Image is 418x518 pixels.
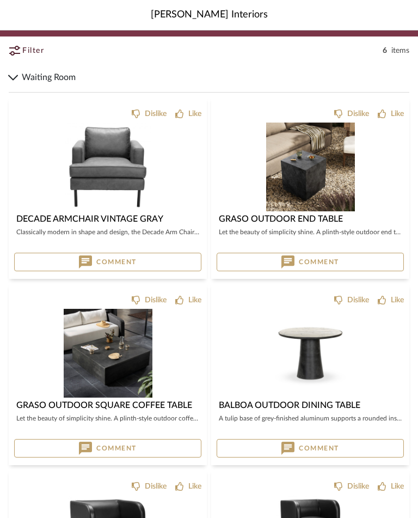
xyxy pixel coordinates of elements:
span: Filter [22,45,44,57]
div: Dislike [347,481,369,492]
span: [PERSON_NAME] Interiors [151,8,268,22]
div: Like [188,295,201,306]
div: Let the beauty of simplicity shine. A plinth-style outdoor end table is crafted of cast aluminum.... [219,226,402,239]
span: Graso Outdoor End Table [219,215,343,223]
span: Comment [96,258,137,266]
div: Like [188,108,201,119]
div: Dislike [347,108,369,119]
div: Dislike [145,295,167,306]
span: 6 [383,45,387,56]
span: Decade Armchair Vintage Gray [16,215,163,223]
div: Like [391,108,404,119]
div: Like [391,295,404,306]
div: Dislike [347,295,369,306]
div: A tulip base of grey-finished aluminum supports a rounded inset tabletop of white marble, with be... [219,412,402,425]
span: items [391,45,409,56]
img: Decade Armchair Vintage Gray [65,123,151,211]
span: Comment [299,444,339,453]
div: Dislike [145,481,167,492]
img: Graso Outdoor End Table [266,123,355,211]
span: Waiting Room [22,71,409,84]
img: Balboa Outdoor Dining Table [266,309,355,398]
button: Comment [217,439,404,458]
button: Comment [217,253,404,271]
div: Like [391,481,404,492]
span: Balboa Outdoor Dining Table [219,401,360,410]
div: Dislike [145,108,167,119]
div: Like [188,481,201,492]
span: Comment [96,444,137,453]
div: Classically modern in shape and design, the Decade Arm Chair is comfortable and stylish, wrapped ... [16,226,199,239]
button: Comment [14,439,201,458]
span: Comment [299,258,339,266]
div: Let the beauty of simplicity shine. A plinth-style outdoor coffee table is crafted of cast alumin... [16,412,199,425]
button: Comment [14,253,201,271]
span: Graso Outdoor Square Coffee Table [16,401,192,410]
div: 0 [14,123,201,211]
button: Filter [9,41,69,60]
img: Graso Outdoor Square Coffee Table [64,309,152,398]
div: 0 [217,309,404,398]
